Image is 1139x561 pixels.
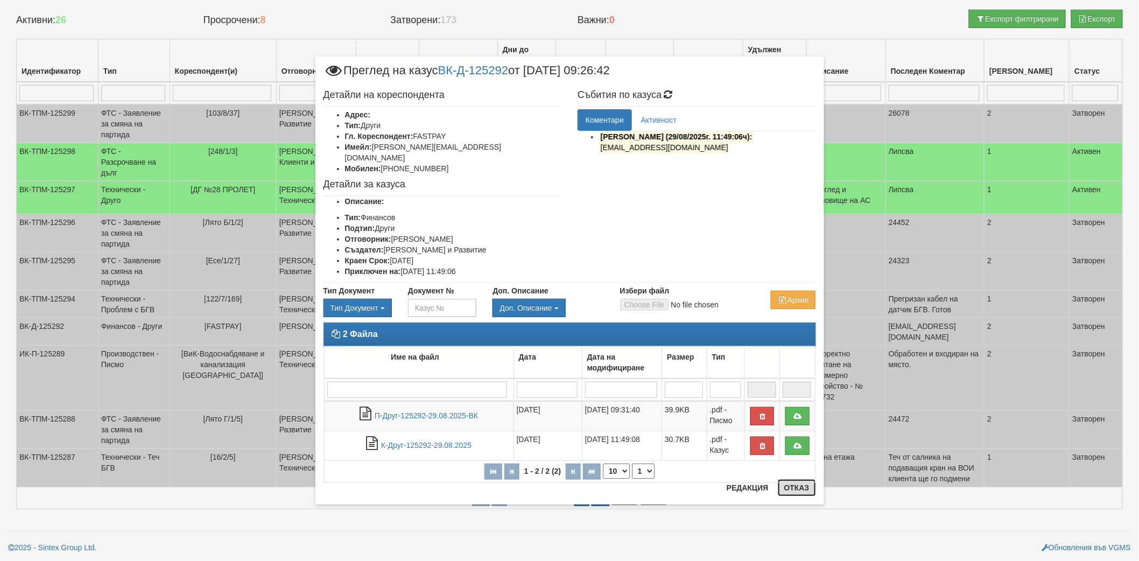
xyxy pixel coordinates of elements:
[345,131,562,142] li: FASTPAY
[620,285,670,296] label: Избери файл
[633,109,685,131] a: Активност
[345,213,361,222] b: Тип:
[745,346,780,378] td: : No sort applied, activate to apply an ascending sort
[381,441,472,450] a: К-Друг-125292-29.08.2025
[712,353,726,361] b: Тип
[408,285,454,296] label: Документ №
[493,299,565,317] button: Доп. Описание
[514,346,582,378] td: Дата: No sort applied, activate to apply an ascending sort
[667,353,694,361] b: Размер
[603,464,630,479] select: Брой редове на страница
[599,142,730,153] mark: [EMAIL_ADDRESS][DOMAIN_NAME]
[345,246,384,254] b: Създател:
[345,244,562,255] li: [PERSON_NAME] и Развитие
[578,90,816,101] h4: Събития по казуса
[707,401,745,431] td: .pdf - Писмо
[324,65,610,85] span: Преглед на казус от [DATE] 09:26:42
[324,179,562,190] h4: Детайли за казуса
[324,299,392,317] button: Тип Документ
[493,285,548,296] label: Доп. Описание
[566,464,581,480] button: Следваща страница
[514,401,582,431] td: [DATE]
[493,299,603,317] div: Двоен клик, за изчистване на избраната стойност.
[662,431,707,460] td: 30.7KB
[345,255,562,266] li: [DATE]
[583,464,601,480] button: Последна страница
[662,401,707,431] td: 39.9KB
[662,346,707,378] td: Размер: No sort applied, activate to apply an ascending sort
[707,346,745,378] td: Тип: No sort applied, activate to apply an ascending sort
[324,346,514,378] td: Име на файл: No sort applied, activate to apply an ascending sort
[438,64,508,77] a: ВК-Д-125292
[345,266,562,277] li: [DATE] 11:49:06
[345,143,372,151] b: Имейл:
[484,464,502,480] button: Първа страница
[500,304,552,312] span: Доп. Описание
[345,132,413,141] b: Гл. Кореспондент:
[771,291,815,309] button: Архив
[599,131,816,153] li: Изпратено до кореспондента
[522,467,564,475] span: 1 - 2 / 2 (2)
[408,299,476,317] input: Казус №
[345,120,562,131] li: Други
[324,401,815,431] tr: П-Друг-125292-29.08.2025-ВК.pdf - Писмо
[582,401,662,431] td: [DATE] 09:31:40
[324,299,392,317] div: Двоен клик, за изчистване на избраната стойност.
[345,163,562,174] li: [PHONE_NUMBER]
[391,353,439,361] b: Име на файл
[345,121,361,130] b: Тип:
[345,267,401,276] b: Приключен на:
[582,346,662,378] td: Дата на модифициране: No sort applied, activate to apply an ascending sort
[578,109,632,131] a: Коментари
[587,353,645,372] b: Дата на модифициране
[345,197,384,206] b: Описание:
[345,142,562,163] li: [PERSON_NAME][EMAIL_ADDRESS][DOMAIN_NAME]
[345,212,562,223] li: Финансов
[345,234,562,244] li: [PERSON_NAME]
[331,304,378,312] span: Тип Документ
[345,223,562,234] li: Други
[324,285,375,296] label: Тип Документ
[345,110,371,119] b: Адрес:
[519,353,536,361] b: Дата
[632,464,655,479] select: Страница номер
[324,431,815,460] tr: К-Друг-125292-29.08.2025.pdf - Казус
[345,164,381,173] b: Мобилен:
[599,131,754,143] mark: [PERSON_NAME] (29/08/2025г. 11:49:06ч):
[504,464,519,480] button: Предишна страница
[345,256,390,265] b: Краен Срок:
[345,235,391,243] b: Отговорник:
[375,411,478,420] a: П-Друг-125292-29.08.2025-ВК
[780,346,815,378] td: : No sort applied, activate to apply an ascending sort
[707,431,745,460] td: .pdf - Казус
[514,431,582,460] td: [DATE]
[582,431,662,460] td: [DATE] 11:49:08
[343,329,378,339] strong: 2 Файла
[345,224,375,233] b: Подтип:
[324,90,562,101] h4: Детайли на кореспондента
